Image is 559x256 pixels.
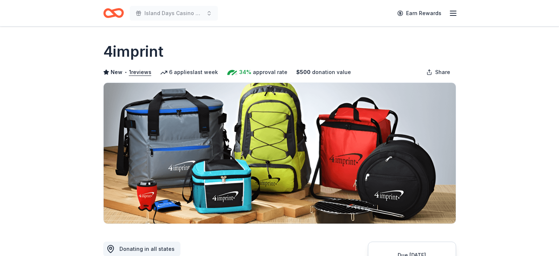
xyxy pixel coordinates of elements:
span: New [111,68,122,77]
span: approval rate [253,68,287,77]
button: Island Days Casino Night [130,6,218,21]
span: donation value [312,68,351,77]
span: Island Days Casino Night [144,9,203,18]
div: 6 applies last week [160,68,218,77]
span: Share [435,68,450,77]
button: Share [420,65,456,80]
span: $ 500 [296,68,311,77]
span: • [124,69,127,75]
span: Donating in all states [119,246,175,252]
img: Image for 4imprint [104,83,456,224]
h1: 4imprint [103,41,164,62]
a: Earn Rewards [393,7,446,20]
button: 1reviews [129,68,151,77]
a: Home [103,4,124,22]
span: 34% [239,68,251,77]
